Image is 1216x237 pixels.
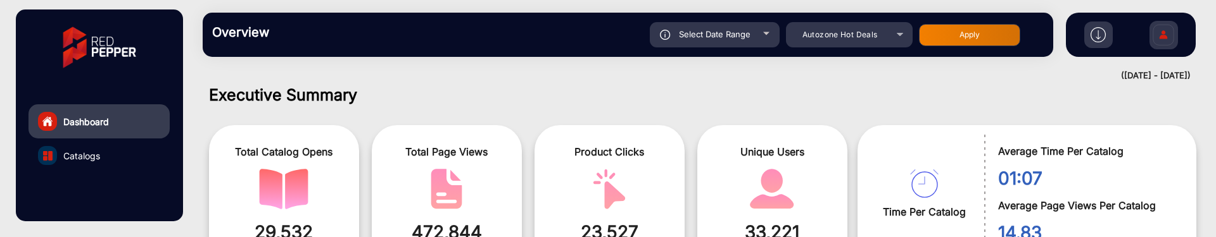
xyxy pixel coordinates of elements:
[209,85,1197,104] h1: Executive Summary
[43,151,53,161] img: catalog
[802,30,878,39] span: Autozone Hot Deals
[910,169,939,198] img: catalog
[381,144,512,159] span: Total Page Views
[42,116,53,127] img: home
[218,144,350,159] span: Total Catalog Opens
[585,169,634,209] img: catalog
[422,169,471,209] img: catalog
[1150,15,1177,59] img: Sign%20Up.svg
[998,165,1177,191] span: 01:07
[544,144,675,159] span: Product Clicks
[28,138,170,173] a: Catalogs
[747,169,797,209] img: catalog
[919,24,1020,46] button: Apply
[63,115,109,128] span: Dashboard
[679,29,750,39] span: Select Date Range
[190,70,1191,82] div: ([DATE] - [DATE])
[707,144,838,159] span: Unique Users
[259,169,308,209] img: catalog
[1091,27,1106,42] img: h2download.svg
[660,30,671,40] img: icon
[212,25,389,40] h3: Overview
[998,198,1177,213] span: Average Page Views Per Catalog
[28,104,170,138] a: Dashboard
[63,149,100,162] span: Catalogs
[998,143,1177,159] span: Average Time Per Catalog
[54,16,145,79] img: vmg-logo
